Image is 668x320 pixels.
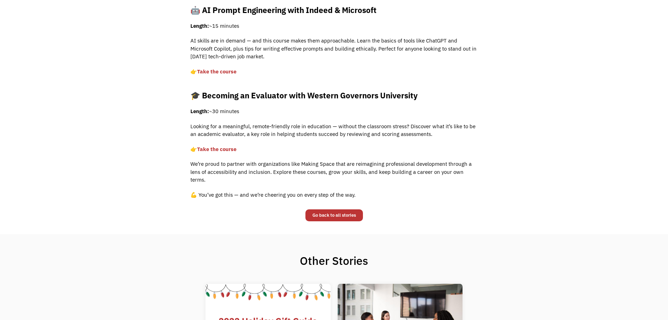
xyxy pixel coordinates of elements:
[190,22,478,30] p: ~15 minutes
[197,68,236,75] a: Take the course‍
[190,68,478,84] p: 👉
[136,254,532,268] h1: Other Stories
[190,22,209,29] strong: Length:
[197,146,236,152] a: Take the course
[190,145,478,154] p: 👉
[190,37,478,61] p: AI skills are in demand — and this course makes them approachable. Learn the basics of tools like...
[190,5,377,15] strong: 🤖 AI Prompt Engineering with Indeed & Microsoft
[190,108,209,115] strong: Length:
[305,209,363,221] a: Go back to all stories
[190,191,478,199] p: 💪 You’ve got this — and we’re cheering you on every step of the way.
[190,123,478,138] p: Looking for a meaningful, remote-friendly role in education — without the classroom stress? Disco...
[190,107,478,116] p: ~30 minutes
[190,90,418,100] strong: 🎓 Becoming an Evaluator with Western Governors University
[190,160,478,184] p: We’re proud to partner with organizations like Making Space that are reimagining professional dev...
